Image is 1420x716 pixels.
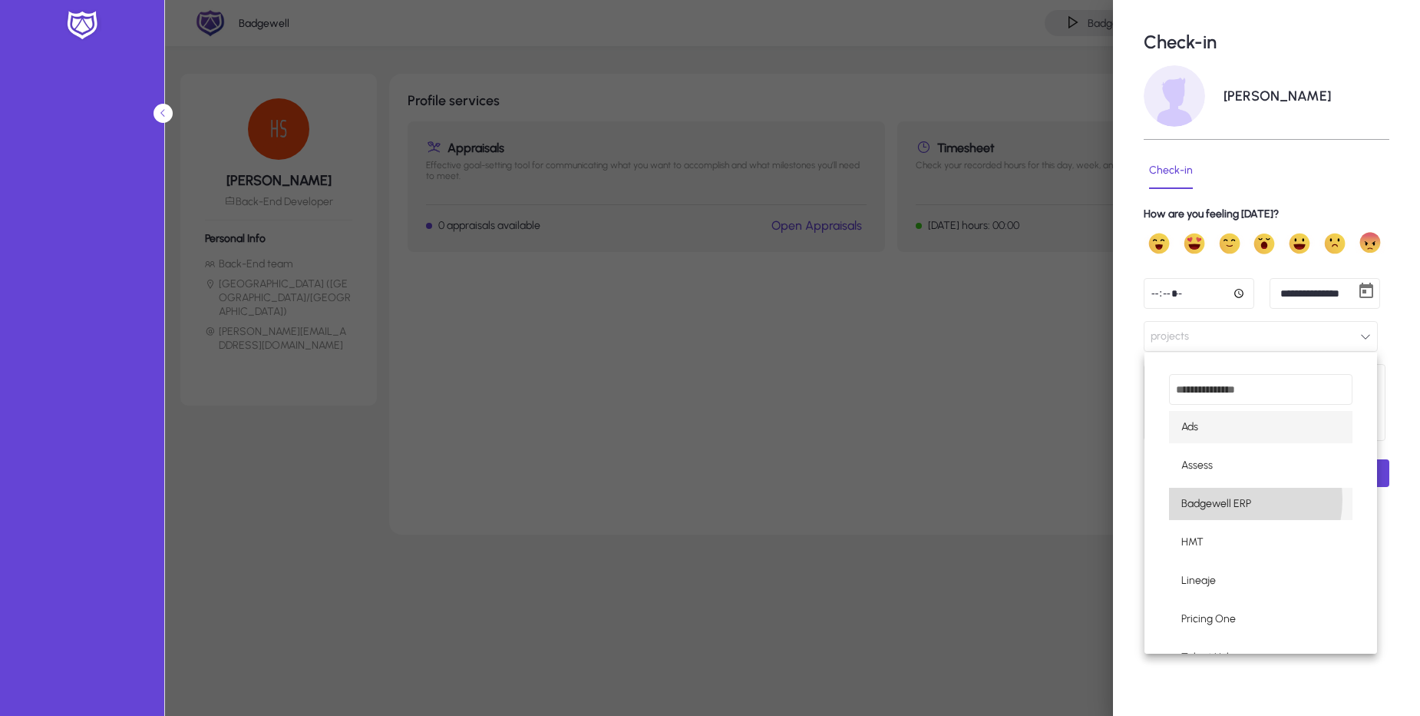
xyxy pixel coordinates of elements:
mat-option: Talent Hub [1169,641,1352,674]
mat-option: Pricing One [1169,603,1352,635]
mat-option: HMT [1169,526,1352,559]
mat-option: Ads [1169,411,1352,443]
span: Badgewell ERP [1181,495,1251,513]
span: Pricing One [1181,610,1236,628]
span: Assess [1181,456,1213,475]
input: dropdown search [1169,374,1352,405]
mat-option: Assess [1169,449,1352,482]
mat-option: Badgewell ERP [1169,488,1352,520]
span: Ads [1181,418,1198,436]
span: HMT [1181,533,1204,552]
span: Talent Hub [1181,648,1233,667]
mat-option: Lineaje [1169,565,1352,597]
span: Lineaje [1181,572,1216,590]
